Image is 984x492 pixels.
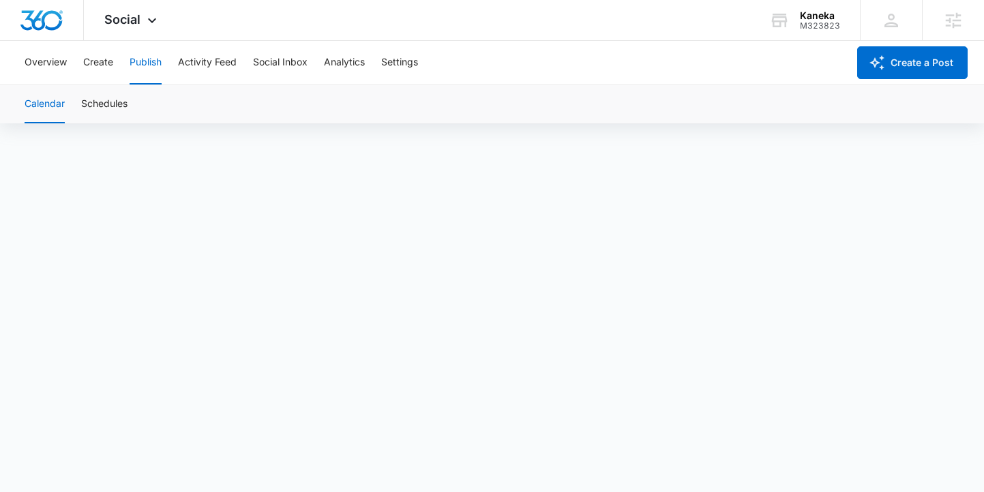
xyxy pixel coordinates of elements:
[857,46,968,79] button: Create a Post
[22,22,33,33] img: logo_orange.svg
[136,79,147,90] img: tab_keywords_by_traffic_grey.svg
[253,41,308,84] button: Social Inbox
[25,41,67,84] button: Overview
[324,41,365,84] button: Analytics
[130,41,162,84] button: Publish
[35,35,150,46] div: Domain: [DOMAIN_NAME]
[800,21,840,31] div: account id
[22,35,33,46] img: website_grey.svg
[151,80,230,89] div: Keywords by Traffic
[38,22,67,33] div: v 4.0.25
[104,12,140,27] span: Social
[81,85,128,123] button: Schedules
[52,80,122,89] div: Domain Overview
[83,41,113,84] button: Create
[178,41,237,84] button: Activity Feed
[25,85,65,123] button: Calendar
[37,79,48,90] img: tab_domain_overview_orange.svg
[381,41,418,84] button: Settings
[800,10,840,21] div: account name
